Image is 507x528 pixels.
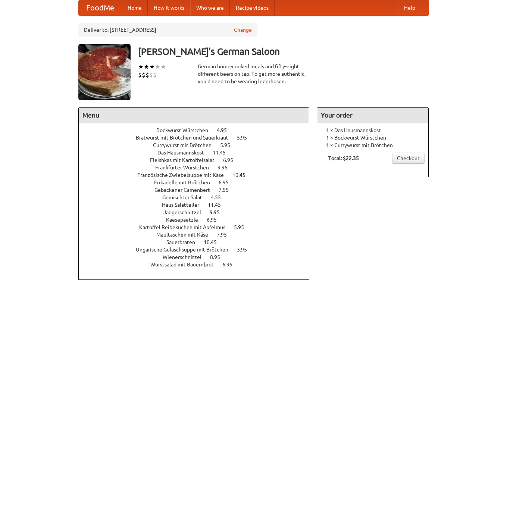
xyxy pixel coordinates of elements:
a: FoodMe [79,0,122,15]
a: Fleishkas mit Kartoffelsalat 6.95 [150,157,247,163]
span: 5.95 [234,224,251,230]
a: Ungarische Gulaschsuppe mit Brötchen 3.95 [136,247,261,253]
span: Gebackener Camenbert [154,187,217,193]
span: 4.55 [211,194,228,200]
li: $ [145,71,149,79]
h3: [PERSON_NAME]'s German Saloon [138,44,429,59]
li: ★ [160,63,166,71]
span: Das Hausmannskost [157,150,212,156]
h4: Menu [79,108,309,123]
a: Gemischter Salat 4.55 [162,194,235,200]
span: Currywurst mit Brötchen [153,142,219,148]
a: Who we are [190,0,230,15]
li: ★ [144,63,149,71]
li: ★ [138,63,144,71]
span: Haus Salatteller [162,202,207,208]
div: Deliver to: [STREET_ADDRESS] [78,23,257,37]
a: Frikadelle mit Brötchen 6.95 [154,179,242,185]
span: Wurstsalad mit Bauernbrot [150,262,221,268]
a: Currywurst mit Brötchen 5.95 [153,142,244,148]
span: 11.45 [208,202,228,208]
span: 9.95 [210,209,227,215]
a: Kaesepaetzle 6.95 [166,217,231,223]
span: Fleishkas mit Kartoffelsalat [150,157,222,163]
a: How it works [148,0,190,15]
span: Bratwurst mit Brötchen und Sauerkraut [136,135,236,141]
span: 10.45 [232,172,253,178]
li: $ [149,71,153,79]
span: 4.95 [217,127,234,133]
a: Kartoffel Reibekuchen mit Apfelmus 5.95 [139,224,258,230]
a: Bratwurst mit Brötchen und Sauerkraut 5.95 [136,135,261,141]
span: 11.45 [213,150,233,156]
a: Jaegerschnitzel 9.95 [163,209,234,215]
span: 6.95 [222,262,240,268]
span: Frikadelle mit Brötchen [154,179,217,185]
span: 6.95 [207,217,224,223]
a: Wienerschnitzel 8.95 [163,254,234,260]
a: Change [234,26,252,34]
li: ★ [155,63,160,71]
span: Kartoffel Reibekuchen mit Apfelmus [139,224,233,230]
li: ★ [149,63,155,71]
a: Haus Salatteller 11.45 [162,202,235,208]
span: 5.95 [220,142,238,148]
b: Total: $22.35 [328,155,359,161]
span: 6.95 [223,157,241,163]
li: $ [153,71,157,79]
span: Kaesepaetzle [166,217,206,223]
span: Frankfurter Würstchen [155,165,216,171]
span: Französische Zwiebelsuppe mit Käse [137,172,231,178]
span: 7.55 [219,187,236,193]
span: Ungarische Gulaschsuppe mit Brötchen [136,247,236,253]
a: Gebackener Camenbert 7.55 [154,187,242,193]
li: 1 × Currywurst mit Brötchen [321,141,425,149]
span: 7.95 [217,232,234,238]
a: Frankfurter Würstchen 9.95 [155,165,241,171]
a: Sauerbraten 10.45 [166,239,231,245]
span: 3.95 [237,247,254,253]
span: 10.45 [204,239,224,245]
a: Recipe videos [230,0,275,15]
a: Help [398,0,421,15]
a: Bockwurst Würstchen 4.95 [156,127,241,133]
a: Home [122,0,148,15]
a: Wurstsalad mit Bauernbrot 6.95 [150,262,246,268]
li: 1 × Bockwurst Würstchen [321,134,425,141]
div: German home-cooked meals and fifty-eight different beers on tap. To get more authentic, you'd nee... [198,63,310,85]
a: Maultaschen mit Käse 7.95 [156,232,241,238]
li: $ [138,71,142,79]
span: 6.95 [219,179,236,185]
span: Gemischter Salat [162,194,210,200]
li: $ [142,71,145,79]
span: Bockwurst Würstchen [156,127,216,133]
span: 8.95 [210,254,228,260]
img: angular.jpg [78,44,131,100]
a: Französische Zwiebelsuppe mit Käse 10.45 [137,172,259,178]
span: Sauerbraten [166,239,203,245]
span: 9.95 [217,165,235,171]
span: Jaegerschnitzel [163,209,209,215]
span: Wienerschnitzel [163,254,209,260]
h4: Your order [317,108,428,123]
a: Das Hausmannskost 11.45 [157,150,240,156]
span: Maultaschen mit Käse [156,232,216,238]
span: 5.95 [237,135,254,141]
a: Checkout [392,153,425,164]
li: 1 × Das Hausmannskost [321,126,425,134]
